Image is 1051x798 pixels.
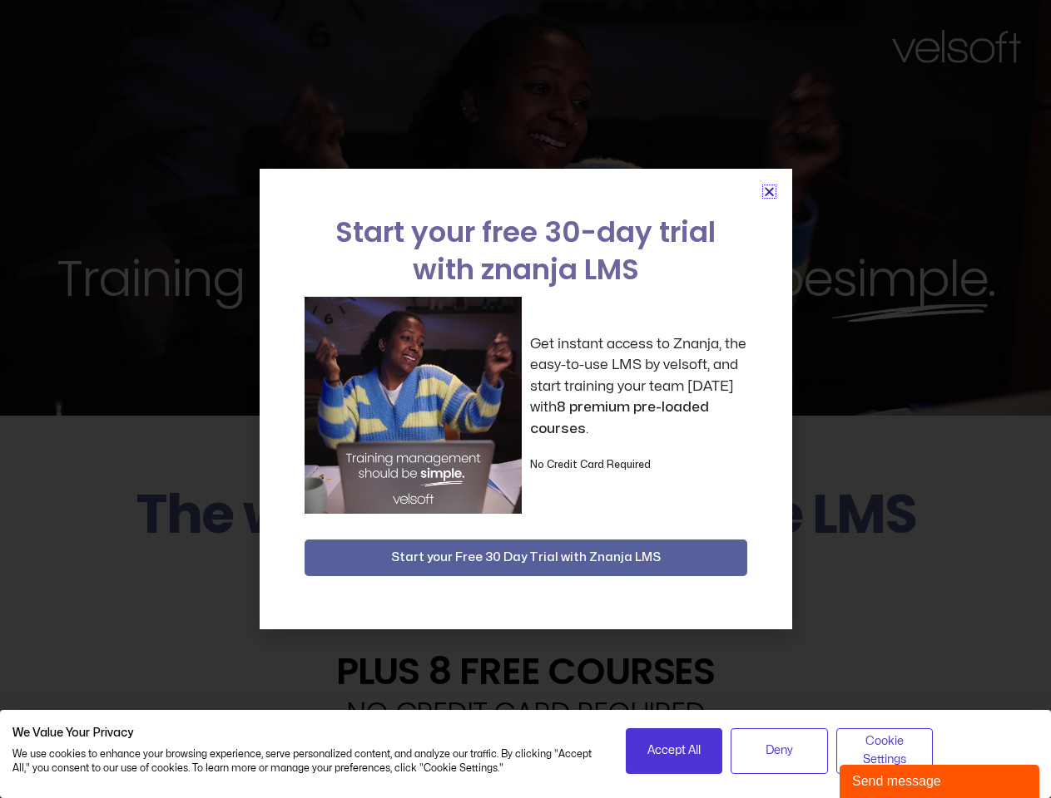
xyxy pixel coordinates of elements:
[626,728,723,774] button: Accept all cookies
[391,548,661,568] span: Start your Free 30 Day Trial with Znanja LMS
[12,726,601,741] h2: We Value Your Privacy
[840,761,1043,798] iframe: chat widget
[305,297,522,514] img: a woman sitting at her laptop dancing
[847,732,923,770] span: Cookie Settings
[763,185,776,198] a: Close
[530,460,651,470] strong: No Credit Card Required
[305,539,747,576] button: Start your Free 30 Day Trial with Znanja LMS
[766,741,793,760] span: Deny
[731,728,828,774] button: Deny all cookies
[530,333,747,440] p: Get instant access to Znanja, the easy-to-use LMS by velsoft, and start training your team [DATE]...
[836,728,934,774] button: Adjust cookie preferences
[530,400,709,436] strong: 8 premium pre-loaded courses
[12,747,601,776] p: We use cookies to enhance your browsing experience, serve personalized content, and analyze our t...
[305,214,747,288] h2: Start your free 30-day trial with znanja LMS
[647,741,701,760] span: Accept All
